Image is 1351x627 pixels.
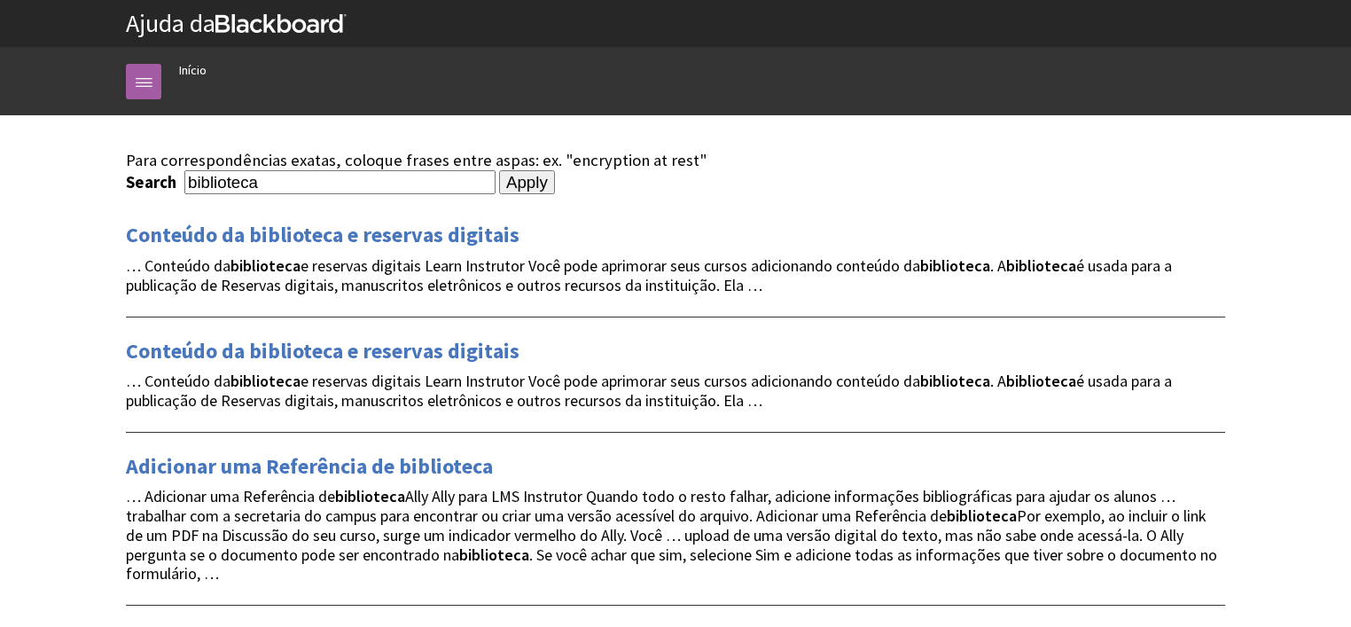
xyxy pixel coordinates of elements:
[126,255,1172,295] span: … Conteúdo da e reservas digitais Learn Instrutor Você pode aprimorar seus cursos adicionando con...
[126,452,493,481] a: Adicionar uma Referência de biblioteca
[947,506,1017,526] strong: biblioteca
[499,170,555,195] input: Apply
[335,486,405,506] strong: biblioteca
[126,371,1172,411] span: … Conteúdo da e reservas digitais Learn Instrutor Você pode aprimorar seus cursos adicionando con...
[215,14,347,33] strong: Blackboard
[920,255,990,276] strong: biblioteca
[126,486,1217,584] span: … Adicionar uma Referência de Ally Ally para LMS Instrutor Quando todo o resto falhar, adicione i...
[179,59,207,82] a: Início
[126,7,347,39] a: Ajuda daBlackboard
[126,151,1225,170] div: Para correspondências exatas, coloque frases entre aspas: ex. "encryption at rest"
[1006,255,1076,276] strong: biblioteca
[126,337,519,365] a: Conteúdo da biblioteca e reservas digitais
[1006,371,1076,391] strong: biblioteca
[230,371,301,391] strong: biblioteca
[459,545,529,565] strong: biblioteca
[126,221,519,249] a: Conteúdo da biblioteca e reservas digitais
[230,255,301,276] strong: biblioteca
[920,371,990,391] strong: biblioteca
[126,172,181,192] label: Search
